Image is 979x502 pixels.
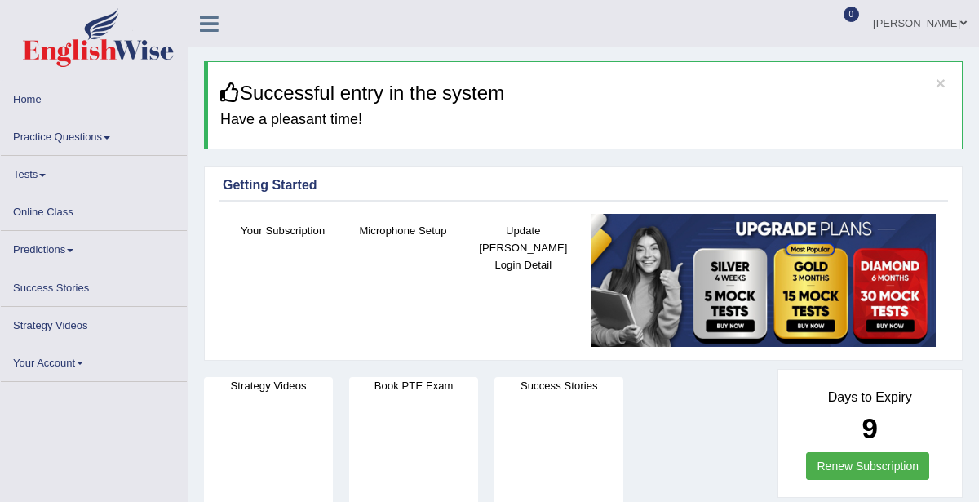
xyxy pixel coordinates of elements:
[1,307,187,339] a: Strategy Videos
[351,222,454,239] h4: Microphone Setup
[1,231,187,263] a: Predictions
[796,390,945,405] h4: Days to Expiry
[220,112,950,128] h4: Have a pleasant time!
[806,452,929,480] a: Renew Subscription
[349,377,478,394] h4: Book PTE Exam
[1,344,187,376] a: Your Account
[1,156,187,188] a: Tests
[844,7,860,22] span: 0
[220,82,950,104] h3: Successful entry in the system
[862,412,878,444] b: 9
[1,269,187,301] a: Success Stories
[494,377,623,394] h4: Success Stories
[231,222,334,239] h4: Your Subscription
[591,214,936,347] img: small5.jpg
[204,377,333,394] h4: Strategy Videos
[1,118,187,150] a: Practice Questions
[1,193,187,225] a: Online Class
[936,74,946,91] button: ×
[1,81,187,113] a: Home
[472,222,575,273] h4: Update [PERSON_NAME] Login Detail
[223,175,944,195] div: Getting Started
